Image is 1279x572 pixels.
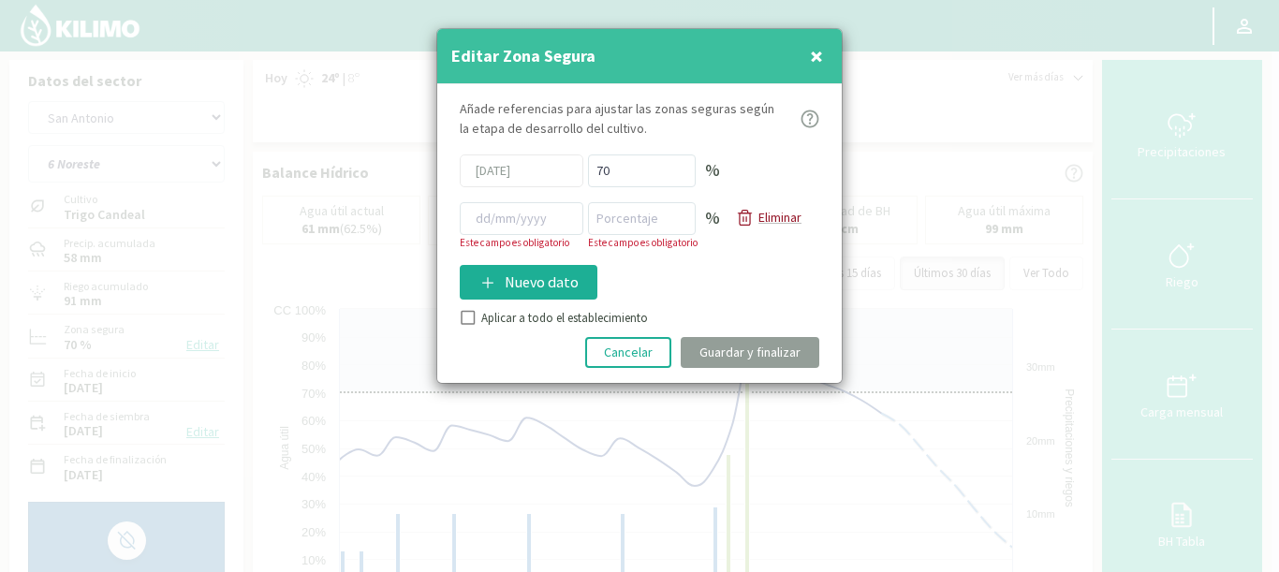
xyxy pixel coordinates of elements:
[460,202,583,235] input: dd/mm/yyyy
[588,202,696,235] input: Porcentaje
[481,309,648,328] label: Aplicar a todo el establecimiento
[505,271,579,293] p: Nuevo dato
[805,37,828,75] button: Close
[588,154,696,187] input: Porcentaje
[758,208,801,227] p: Eliminar
[705,205,720,231] p: %
[460,99,784,139] p: Añade referencias para ajustar las zonas seguras según la etapa de desarrollo del cultivo.
[460,154,583,187] input: dd/mm/yyyy
[705,157,720,183] p: %
[810,40,823,71] span: ×
[460,235,583,251] p: Este campo es obligatorio
[451,43,595,69] h4: Editar Zona Segura
[729,207,808,228] button: Eliminar
[460,265,597,299] button: Nuevo dato
[588,235,720,251] p: Este campo es obligatorio
[585,337,671,368] button: Cancelar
